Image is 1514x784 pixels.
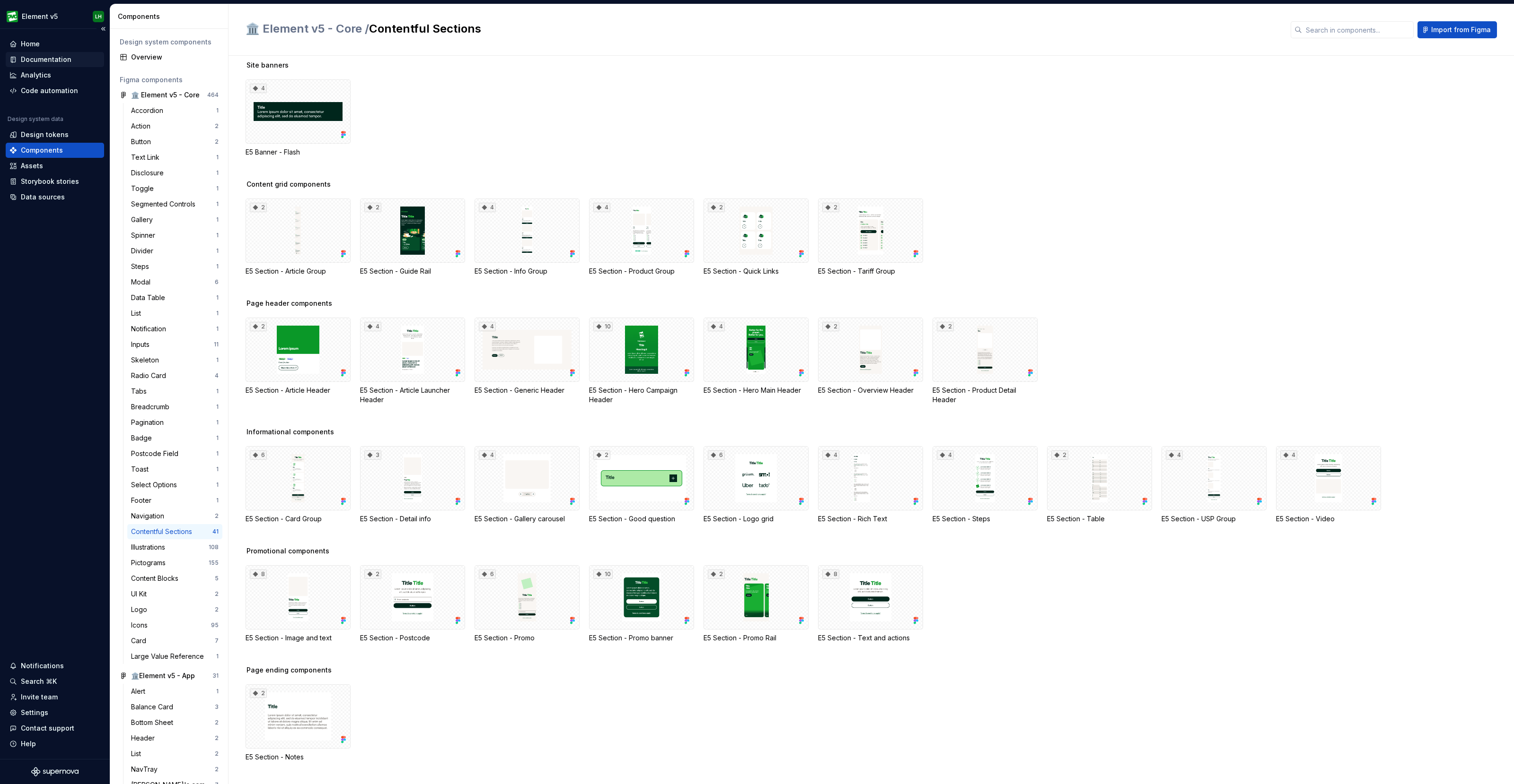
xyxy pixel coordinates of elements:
[120,75,219,85] div: Figma components
[127,165,222,181] a: Disclosure1
[127,119,222,134] a: Action2
[1166,450,1183,460] div: 4
[1302,21,1414,38] input: Search in components...
[131,433,156,443] div: Badge
[131,387,150,396] div: Tabs
[209,543,219,551] div: 108
[818,633,923,643] div: E5 Section - Text and actions
[127,699,222,715] a: Balance Card3
[216,185,219,192] div: 1
[131,153,163,162] div: Text Link
[589,318,694,405] div: 10E5 Section - Hero Campaign Header
[1276,446,1381,524] div: 4E5 Section - Video
[216,688,219,695] div: 1
[479,569,496,579] div: 6
[704,446,809,524] div: 6E5 Section - Logo grid
[475,514,580,524] div: E5 Section - Gallery carousel
[116,668,222,683] a: 🏛️Element v5 - App31
[216,481,219,489] div: 1
[708,322,725,331] div: 4
[216,216,219,224] div: 1
[131,527,196,536] div: Contentful Sections
[818,514,923,524] div: E5 Section - Rich Text
[127,571,222,586] a: Content Blocks5
[131,687,149,696] div: Alert
[6,705,104,720] a: Settings
[216,325,219,333] div: 1
[246,752,351,762] div: E5 Section - Notes
[127,290,222,305] a: Data Table1
[127,243,222,258] a: Divider1
[21,692,58,702] div: Invite team
[120,37,219,47] div: Design system components
[6,190,104,205] a: Data sources
[7,11,18,22] img: a1163231-533e-497d-a445-0e6f5b523c07.png
[216,232,219,239] div: 1
[127,649,222,664] a: Large Value Reference1
[127,399,222,414] a: Breadcrumb1
[216,294,219,302] div: 1
[704,198,809,276] div: 2E5 Section - Quick Links
[6,36,104,52] a: Home
[21,146,63,155] div: Components
[589,267,694,276] div: E5 Section - Product Group
[131,589,150,599] div: UI Kit
[131,168,167,178] div: Disclosure
[246,514,351,524] div: E5 Section - Card Group
[207,91,219,99] div: 464
[131,121,154,131] div: Action
[708,203,725,212] div: 2
[708,450,725,460] div: 6
[215,637,219,645] div: 7
[131,636,150,646] div: Card
[593,450,610,460] div: 2
[131,465,152,474] div: Toast
[704,318,809,405] div: 4E5 Section - Hero Main Header
[246,565,351,643] div: 8E5 Section - Image and text
[131,418,167,427] div: Pagination
[215,590,219,598] div: 2
[131,511,168,521] div: Navigation
[131,765,161,774] div: NavTray
[131,733,158,743] div: Header
[593,322,613,331] div: 10
[250,450,267,460] div: 6
[127,618,222,633] a: Icons95
[127,337,222,352] a: Inputs11
[127,431,222,446] a: Badge1
[131,184,158,193] div: Toggle
[215,122,219,130] div: 2
[360,318,465,405] div: 4E5 Section - Article Launcher Header
[31,767,79,776] svg: Supernova Logo
[475,267,580,276] div: E5 Section - Info Group
[216,169,219,177] div: 1
[1431,25,1491,34] span: Import from Figma
[131,309,145,318] div: List
[131,480,181,490] div: Select Options
[246,665,332,675] span: Page ending components
[21,661,64,671] div: Notifications
[704,267,809,276] div: E5 Section - Quick Links
[131,402,173,412] div: Breadcrumb
[127,746,222,761] a: List2
[21,724,74,733] div: Contact support
[21,177,79,186] div: Storybook stories
[215,512,219,520] div: 2
[127,150,222,165] a: Text Link1
[216,310,219,317] div: 1
[1047,514,1152,524] div: E5 Section - Table
[364,322,381,331] div: 4
[131,246,157,256] div: Divider
[246,79,351,157] div: 4E5 Banner - Flash
[818,386,923,395] div: E5 Section - Overview Header
[246,180,331,189] span: Content grid components
[246,633,351,643] div: E5 Section - Image and text
[822,569,839,579] div: 8
[589,514,694,524] div: E5 Section - Good question
[475,318,580,405] div: 4E5 Section - Generic Header
[131,262,153,271] div: Steps
[216,107,219,114] div: 1
[127,477,222,492] a: Select Options1
[364,450,381,460] div: 3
